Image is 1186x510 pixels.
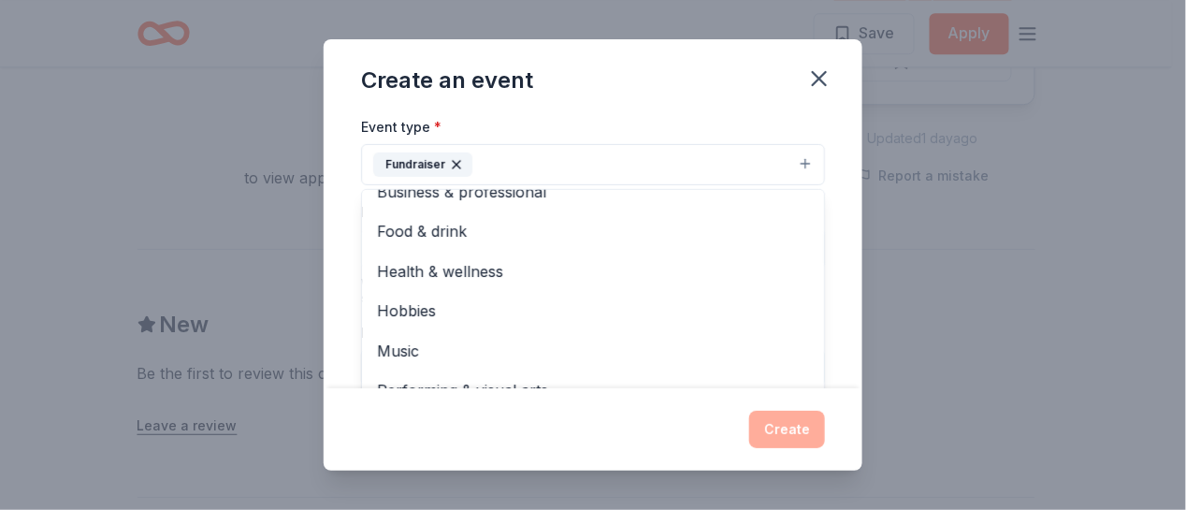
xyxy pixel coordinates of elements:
[377,259,809,284] span: Health & wellness
[377,378,809,402] span: Performing & visual arts
[373,153,472,177] div: Fundraiser
[377,299,809,323] span: Hobbies
[377,339,809,363] span: Music
[377,219,809,243] span: Food & drink
[377,180,809,204] span: Business & professional
[361,189,825,414] div: Fundraiser
[361,144,825,185] button: Fundraiser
